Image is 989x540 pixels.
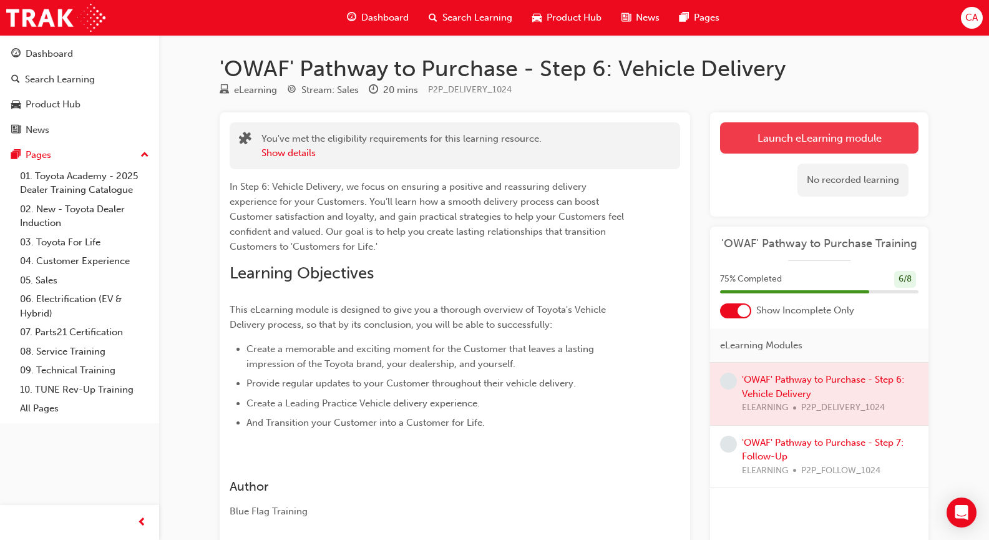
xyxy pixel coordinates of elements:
span: News [636,11,660,25]
span: P2P_FOLLOW_1024 [801,464,880,478]
a: 04. Customer Experience [15,252,154,271]
h3: Author [230,479,635,494]
span: car-icon [532,10,542,26]
div: Open Intercom Messenger [947,498,977,528]
div: Stream: Sales [301,83,359,97]
div: Pages [26,148,51,162]
img: Trak [6,4,105,32]
span: news-icon [621,10,631,26]
button: CA [961,7,983,29]
button: Pages [5,144,154,167]
a: 08. Service Training [15,342,154,361]
span: In Step 6: Vehicle Delivery, we focus on ensuring a positive and reassuring delivery experience f... [230,181,626,252]
span: learningRecordVerb_NONE-icon [720,436,737,453]
span: news-icon [11,125,21,136]
div: Search Learning [25,72,95,87]
div: News [26,123,49,137]
span: This eLearning module is designed to give you a thorough overview of Toyota's Vehicle Delivery pr... [230,304,608,330]
a: Product Hub [5,93,154,116]
div: No recorded learning [797,164,909,197]
a: 'OWAF' Pathway to Purchase Training [720,237,918,251]
a: Search Learning [5,68,154,91]
span: ELEARNING [742,464,788,478]
span: search-icon [429,10,437,26]
a: News [5,119,154,142]
span: Pages [694,11,719,25]
span: Search Learning [442,11,512,25]
a: 05. Sales [15,271,154,290]
a: 09. Technical Training [15,361,154,380]
div: Blue Flag Training [230,504,635,519]
a: 01. Toyota Academy - 2025 Dealer Training Catalogue [15,167,154,200]
div: eLearning [234,83,277,97]
div: Type [220,82,277,98]
a: 10. TUNE Rev-Up Training [15,380,154,400]
span: target-icon [287,85,296,96]
a: 02. New - Toyota Dealer Induction [15,200,154,233]
span: Provide regular updates to your Customer throughout their vehicle delivery. [246,378,576,389]
a: Dashboard [5,42,154,66]
span: guage-icon [11,49,21,60]
span: car-icon [11,99,21,110]
span: up-icon [140,147,149,164]
button: DashboardSearch LearningProduct HubNews [5,40,154,144]
h1: 'OWAF' Pathway to Purchase - Step 6: Vehicle Delivery [220,55,928,82]
a: Launch eLearning module [720,122,918,154]
a: news-iconNews [611,5,670,31]
a: 06. Electrification (EV & Hybrid) [15,290,154,323]
span: guage-icon [347,10,356,26]
span: And Transition your Customer into a Customer for Life. [246,417,485,428]
div: 6 / 8 [894,271,916,288]
div: 20 mins [383,83,418,97]
span: prev-icon [137,515,147,531]
span: Create a Leading Practice Vehicle delivery experience. [246,398,480,409]
a: 'OWAF' Pathway to Purchase - Step 7: Follow-Up [742,437,904,463]
div: Duration [369,82,418,98]
span: learningResourceType_ELEARNING-icon [220,85,229,96]
a: 07. Parts21 Certification [15,323,154,342]
a: search-iconSearch Learning [419,5,522,31]
span: clock-icon [369,85,378,96]
div: Product Hub [26,97,80,112]
span: Product Hub [547,11,602,25]
span: search-icon [11,74,20,86]
button: Show details [261,146,316,160]
a: 03. Toyota For Life [15,233,154,252]
span: CA [965,11,978,25]
span: Show Incomplete Only [756,303,854,318]
span: pages-icon [11,150,21,161]
span: Dashboard [361,11,409,25]
span: puzzle-icon [239,133,251,147]
span: Learning Objectives [230,263,374,283]
span: eLearning Modules [720,338,802,353]
a: pages-iconPages [670,5,729,31]
a: car-iconProduct Hub [522,5,611,31]
span: Create a memorable and exciting moment for the Customer that leaves a lasting impression of the T... [246,343,597,370]
div: Stream [287,82,359,98]
div: You've met the eligibility requirements for this learning resource. [261,132,542,160]
span: pages-icon [680,10,689,26]
span: learningRecordVerb_NONE-icon [720,373,737,390]
a: guage-iconDashboard [337,5,419,31]
a: All Pages [15,399,154,418]
span: Learning resource code [428,84,512,95]
span: 75 % Completed [720,272,782,287]
div: Dashboard [26,47,73,61]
